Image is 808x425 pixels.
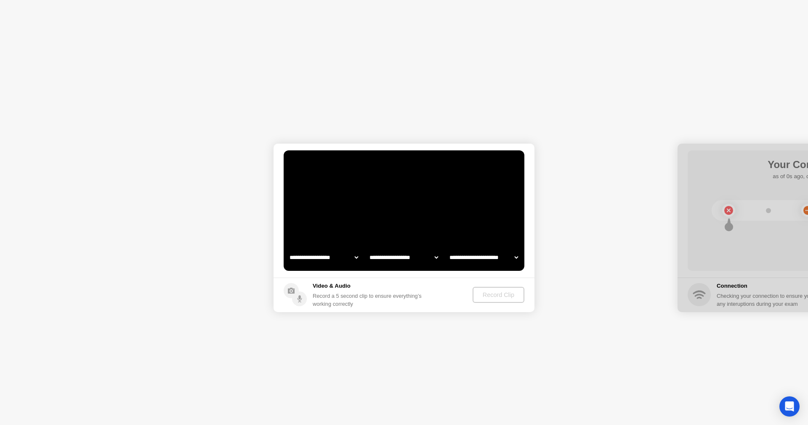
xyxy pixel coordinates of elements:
div: Open Intercom Messenger [779,396,800,417]
div: Record a 5 second clip to ensure everything’s working correctly [313,292,425,308]
h5: Video & Audio [313,282,425,290]
select: Available microphones [448,249,520,266]
select: Available speakers [368,249,440,266]
button: Record Clip [473,287,524,303]
div: Record Clip [476,291,521,298]
select: Available cameras [288,249,360,266]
